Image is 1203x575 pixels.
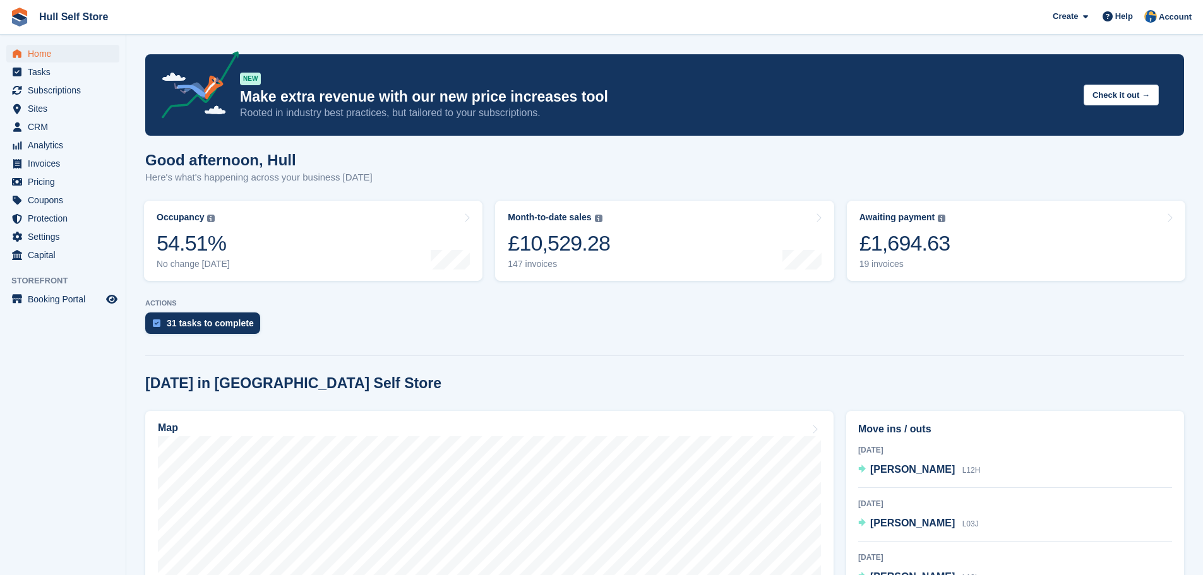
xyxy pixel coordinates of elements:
[158,422,178,434] h2: Map
[28,191,104,209] span: Coupons
[145,375,441,392] h2: [DATE] in [GEOGRAPHIC_DATA] Self Store
[6,155,119,172] a: menu
[6,81,119,99] a: menu
[28,210,104,227] span: Protection
[858,422,1172,437] h2: Move ins / outs
[28,155,104,172] span: Invoices
[28,63,104,81] span: Tasks
[962,519,979,528] span: L03J
[508,230,610,256] div: £10,529.28
[859,230,950,256] div: £1,694.63
[1053,10,1078,23] span: Create
[1159,11,1192,23] span: Account
[207,215,215,222] img: icon-info-grey-7440780725fd019a000dd9b08b2336e03edf1995a4989e88bcd33f0948082b44.svg
[11,275,126,287] span: Storefront
[508,212,591,223] div: Month-to-date sales
[1115,10,1133,23] span: Help
[28,173,104,191] span: Pricing
[858,498,1172,509] div: [DATE]
[151,51,239,123] img: price-adjustments-announcement-icon-8257ccfd72463d97f412b2fc003d46551f7dbcb40ab6d574587a9cd5c0d94...
[6,173,119,191] a: menu
[858,516,979,532] a: [PERSON_NAME] L03J
[870,518,955,528] span: [PERSON_NAME]
[240,73,261,85] div: NEW
[157,212,204,223] div: Occupancy
[859,259,950,270] div: 19 invoices
[34,6,113,27] a: Hull Self Store
[858,462,980,478] a: [PERSON_NAME] L12H
[28,246,104,264] span: Capital
[28,45,104,62] span: Home
[870,464,955,475] span: [PERSON_NAME]
[495,201,834,281] a: Month-to-date sales £10,529.28 147 invoices
[240,88,1074,106] p: Make extra revenue with our new price increases tool
[962,466,981,475] span: L12H
[6,118,119,136] a: menu
[157,230,230,256] div: 54.51%
[6,228,119,246] a: menu
[153,319,160,327] img: task-75834270c22a3079a89374b754ae025e5fb1db73e45f91037f5363f120a921f8.svg
[145,312,266,340] a: 31 tasks to complete
[28,100,104,117] span: Sites
[28,118,104,136] span: CRM
[1084,85,1159,105] button: Check it out →
[6,290,119,308] a: menu
[6,246,119,264] a: menu
[6,136,119,154] a: menu
[595,215,602,222] img: icon-info-grey-7440780725fd019a000dd9b08b2336e03edf1995a4989e88bcd33f0948082b44.svg
[6,63,119,81] a: menu
[6,191,119,209] a: menu
[28,228,104,246] span: Settings
[847,201,1185,281] a: Awaiting payment £1,694.63 19 invoices
[104,292,119,307] a: Preview store
[6,100,119,117] a: menu
[10,8,29,27] img: stora-icon-8386f47178a22dfd0bd8f6a31ec36ba5ce8667c1dd55bd0f319d3a0aa187defe.svg
[28,81,104,99] span: Subscriptions
[1144,10,1157,23] img: Hull Self Store
[167,318,254,328] div: 31 tasks to complete
[859,212,935,223] div: Awaiting payment
[145,151,373,169] h1: Good afternoon, Hull
[145,170,373,185] p: Here's what's happening across your business [DATE]
[28,290,104,308] span: Booking Portal
[6,210,119,227] a: menu
[157,259,230,270] div: No change [DATE]
[858,444,1172,456] div: [DATE]
[28,136,104,154] span: Analytics
[240,106,1074,120] p: Rooted in industry best practices, but tailored to your subscriptions.
[6,45,119,62] a: menu
[144,201,482,281] a: Occupancy 54.51% No change [DATE]
[938,215,945,222] img: icon-info-grey-7440780725fd019a000dd9b08b2336e03edf1995a4989e88bcd33f0948082b44.svg
[145,299,1184,307] p: ACTIONS
[858,552,1172,563] div: [DATE]
[508,259,610,270] div: 147 invoices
